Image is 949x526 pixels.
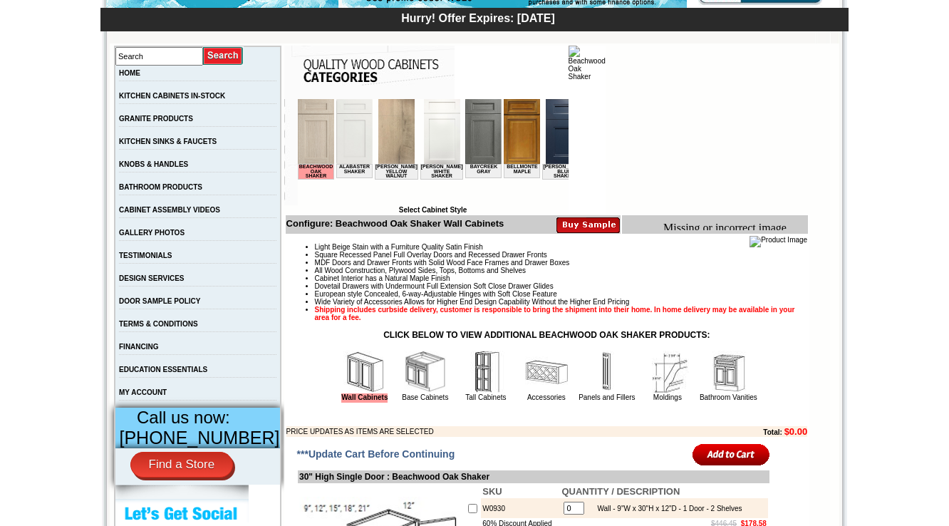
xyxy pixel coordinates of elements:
a: KITCHEN SINKS & FAUCETS [119,138,217,145]
div: Hurry! Offer Expires: [DATE] [108,10,849,25]
td: [PERSON_NAME] Blue Shaker [244,65,288,81]
li: MDF Doors and Drawer Fronts with Solid Wood Face Frames and Drawer Boxes [315,259,808,267]
img: Wall Cabinets [343,351,386,393]
a: TESTIMONIALS [119,252,172,259]
span: [PHONE_NUMBER] [120,428,280,448]
img: Base Cabinets [404,351,447,393]
li: Dovetail Drawers with Undermount Full Extension Soft Close Drawer Glides [315,282,808,290]
input: Add to Cart [693,443,770,466]
a: DOOR SAMPLE POLICY [119,297,200,305]
li: European style Concealed, 6-way-Adjustable Hinges with Soft Close Feature [315,290,808,298]
div: Wall - 9"W x 30"H x 12"D - 1 Door - 2 Shelves [590,505,742,512]
a: Base Cabinets [402,393,448,401]
b: SKU [482,486,502,497]
td: W0930 [481,498,560,518]
a: EDUCATION ESSENTIALS [119,366,207,373]
a: DESIGN SERVICES [119,274,185,282]
li: Light Beige Stain with a Furniture Quality Satin Finish [315,243,808,251]
a: Moldings [653,393,682,401]
a: GALLERY PHOTOS [119,229,185,237]
a: Bathroom Vanities [700,393,757,401]
a: Accessories [527,393,566,401]
td: 30" High Single Door : Beachwood Oak Shaker [298,470,769,483]
img: Panels and Fillers [586,351,628,393]
li: Wide Variety of Accessories Allows for Higher End Design Capability Without the Higher End Pricing [315,298,808,306]
li: Square Recessed Panel Full Overlay Doors and Recessed Drawer Fronts [315,251,808,259]
td: PRICE UPDATES AS ITEMS ARE SELECTED [286,426,688,437]
img: Moldings [646,351,689,393]
a: BATHROOM PRODUCTS [119,183,202,191]
a: KITCHEN CABINETS IN-STOCK [119,92,225,100]
img: Tall Cabinets [465,351,507,393]
a: Panels and Fillers [579,393,635,401]
img: Accessories [525,351,568,393]
a: GRANITE PRODUCTS [119,115,193,123]
li: All Wood Construction, Plywood Sides, Tops, Bottoms and Shelves [315,267,808,274]
a: FINANCING [119,343,159,351]
b: Select Cabinet Style [399,206,467,214]
a: KNOBS & HANDLES [119,160,188,168]
img: Bathroom Vanities [707,351,750,393]
img: Beachwood Oak Shaker [569,46,606,81]
b: $0.00 [784,426,808,437]
a: Wall Cabinets [341,393,388,403]
strong: CLICK BELOW TO VIEW ADDITIONAL BEACHWOOD OAK SHAKER PRODUCTS: [383,330,710,340]
img: Product Image [750,236,807,247]
a: CABINET ASSEMBLY VIDEOS [119,206,220,214]
input: Submit [203,46,244,66]
li: Cabinet Interior has a Natural Maple Finish [315,274,808,282]
b: Total: [763,428,782,436]
a: MY ACCOUNT [119,388,167,396]
a: HOME [119,69,140,77]
strong: Shipping includes curbside delivery, customer is responsible to bring the shipment into their hom... [315,306,795,321]
iframe: Browser incompatible [298,99,569,206]
body: Missing or incorrect image file: images/Bottom_BDO_1..jpg Not a JPEG file: /var/www/koc/public_ht... [6,6,144,70]
span: ***Update Cart Before Continuing [297,448,455,460]
a: Tall Cabinets [465,393,506,401]
a: TERMS & CONDITIONS [119,320,198,328]
b: Configure: Beachwood Oak Shaker Wall Cabinets [286,218,504,229]
span: Call us now: [137,408,230,427]
b: QUANTITY / DESCRIPTION [561,486,680,497]
a: Find a Store [130,452,234,478]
